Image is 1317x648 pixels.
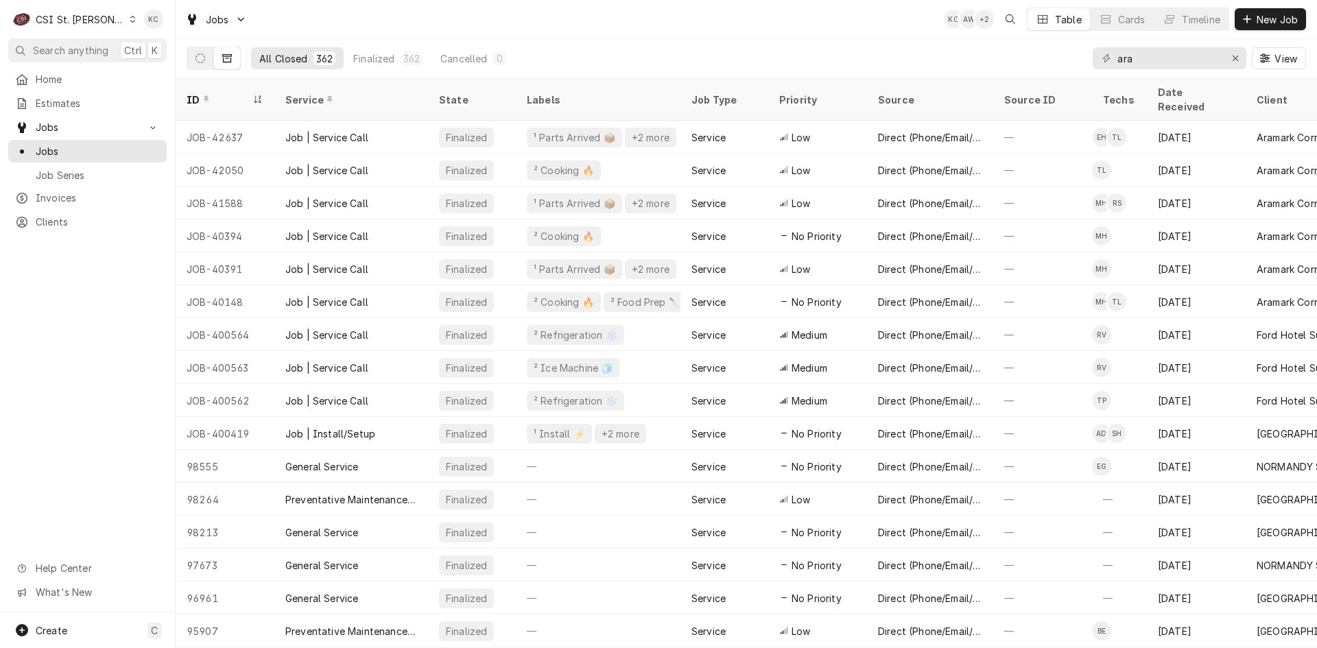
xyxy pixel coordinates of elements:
[1103,93,1136,107] div: Techs
[792,130,810,145] span: Low
[1147,450,1246,483] div: [DATE]
[152,43,158,58] span: K
[993,516,1092,549] div: —
[878,229,982,243] div: Direct (Phone/Email/etc.)
[878,361,982,375] div: Direct (Phone/Email/etc.)
[691,262,726,276] div: Service
[8,68,167,91] a: Home
[144,10,163,29] div: Kelly Christen's Avatar
[444,163,488,178] div: Finalized
[285,591,358,605] div: General Service
[878,93,980,107] div: Source
[444,492,488,507] div: Finalized
[944,10,963,29] div: Kelly Christen's Avatar
[36,96,160,110] span: Estimates
[1092,259,1111,278] div: Moe Hamed's Avatar
[1004,93,1078,107] div: Source ID
[1147,318,1246,351] div: [DATE]
[532,295,595,309] div: ² Cooking 🔥
[691,459,726,474] div: Service
[792,361,827,375] span: Medium
[993,219,1092,252] div: —
[1092,325,1111,344] div: RV
[878,558,982,573] div: Direct (Phone/Email/etc.)
[206,12,229,27] span: Jobs
[691,591,726,605] div: Service
[609,295,682,309] div: ² Food Prep 🔪
[1092,581,1147,614] div: —
[993,417,1092,450] div: —
[1092,424,1111,443] div: Anthony Dippolito's Avatar
[527,93,669,107] div: Labels
[176,581,274,614] div: 96961
[285,262,368,276] div: Job | Service Call
[353,51,394,66] div: Finalized
[8,92,167,115] a: Estimates
[691,492,726,507] div: Service
[1092,292,1111,311] div: MH
[444,427,488,441] div: Finalized
[12,10,32,29] div: CSI St. Louis's Avatar
[1254,12,1301,27] span: New Job
[1092,292,1111,311] div: Moe Hamed's Avatar
[1092,193,1111,213] div: MH
[176,187,274,219] div: JOB-41588
[444,229,488,243] div: Finalized
[444,525,488,540] div: Finalized
[691,624,726,638] div: Service
[600,427,641,441] div: +2 more
[439,93,505,107] div: State
[1147,285,1246,318] div: [DATE]
[878,624,982,638] div: Direct (Phone/Email/etc.)
[792,591,842,605] span: No Priority
[1147,614,1246,647] div: [DATE]
[36,72,160,86] span: Home
[1092,457,1111,476] div: Eric Guard's Avatar
[1235,8,1306,30] button: New Job
[176,252,274,285] div: JOB-40391
[285,229,368,243] div: Job | Service Call
[36,585,158,599] span: What's New
[1092,358,1111,377] div: RV
[444,328,488,342] div: Finalized
[1092,128,1111,147] div: EH
[1147,187,1246,219] div: [DATE]
[878,328,982,342] div: Direct (Phone/Email/etc.)
[33,43,108,58] span: Search anything
[630,196,671,211] div: +2 more
[792,229,842,243] span: No Priority
[878,525,982,540] div: Direct (Phone/Email/etc.)
[999,8,1021,30] button: Open search
[792,196,810,211] span: Low
[176,154,274,187] div: JOB-42050
[285,624,417,638] div: Preventative Maintenance ([GEOGRAPHIC_DATA])
[1107,128,1126,147] div: Tom Lembke's Avatar
[878,196,982,211] div: Direct (Phone/Email/etc.)
[878,295,982,309] div: Direct (Phone/Email/etc.)
[691,229,726,243] div: Service
[285,196,368,211] div: Job | Service Call
[8,164,167,187] a: Job Series
[403,51,420,66] div: 362
[1107,424,1126,443] div: Steve Heppermann's Avatar
[151,623,158,638] span: C
[516,450,680,483] div: —
[316,51,333,66] div: 362
[444,262,488,276] div: Finalized
[285,459,358,474] div: General Service
[187,93,250,107] div: ID
[176,121,274,154] div: JOB-42637
[1092,516,1147,549] div: —
[8,140,167,163] a: Jobs
[285,93,414,107] div: Service
[1107,424,1126,443] div: SH
[516,614,680,647] div: —
[993,549,1092,581] div: —
[1147,549,1246,581] div: [DATE]
[36,561,158,575] span: Help Center
[878,262,982,276] div: Direct (Phone/Email/etc.)
[993,154,1092,187] div: —
[516,549,680,581] div: —
[779,93,853,107] div: Priority
[993,384,1092,417] div: —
